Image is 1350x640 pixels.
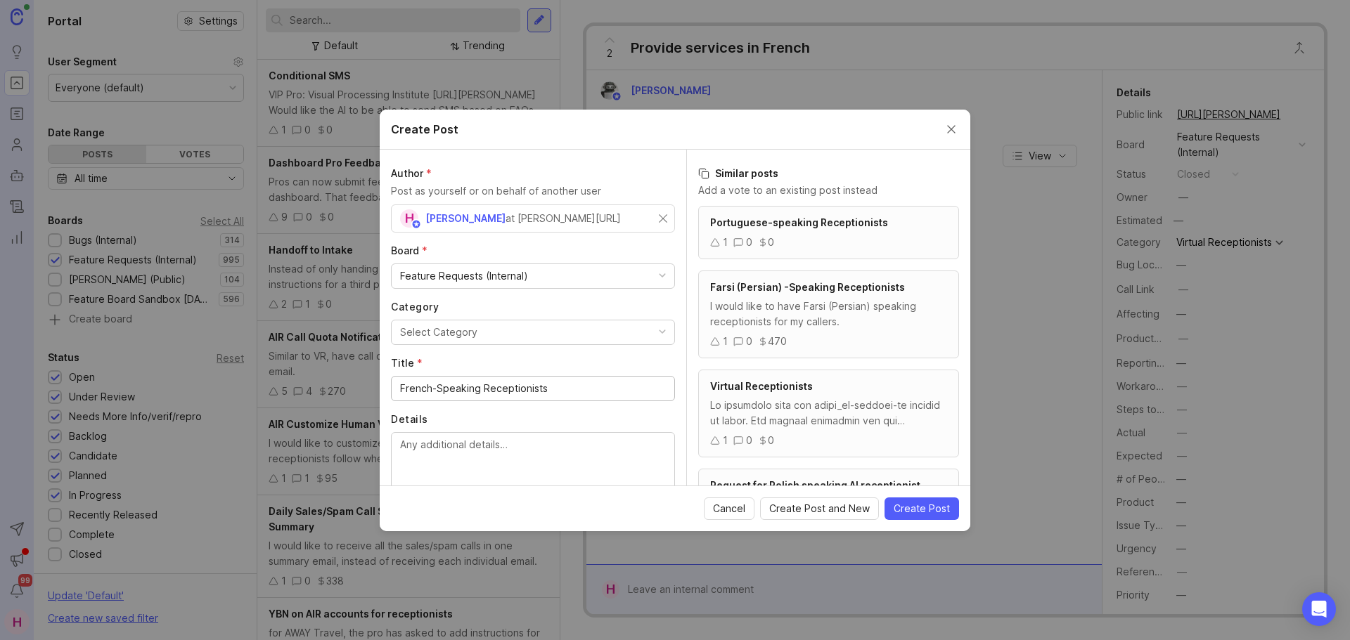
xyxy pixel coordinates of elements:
div: Select Category [400,325,477,340]
h3: Similar posts [698,166,959,181]
label: Details [391,412,675,426]
p: Post as yourself or on behalf of another user [391,183,675,199]
label: Category [391,300,675,314]
div: 0 [746,235,752,250]
div: Lo ipsumdolo sita con adipi_el-seddoei-te incidid ut labor. Etd magnaal enimadmin ven qui nostrud... [710,398,947,429]
a: Request for Polish speaking AI receptionist [698,469,959,556]
button: Create Post [885,497,959,520]
span: Create Post and New [769,502,870,516]
a: Portuguese-speaking Receptionists100 [698,206,959,259]
div: 0 [746,433,752,448]
span: Cancel [713,502,745,516]
div: Open Intercom Messenger [1302,592,1336,626]
span: [PERSON_NAME] [425,212,506,224]
div: 0 [768,433,774,448]
span: Create Post [894,502,950,516]
a: Farsi (Persian) -Speaking ReceptionistsI would like to have Farsi (Persian) speaking receptionist... [698,270,959,358]
div: 470 [768,334,787,349]
input: Short, descriptive title [400,381,666,396]
a: Virtual ReceptionistsLo ipsumdolo sita con adipi_el-seddoei-te incidid ut labor. Etd magnaal enim... [698,370,959,457]
p: Add a vote to an existing post instead [698,183,959,197]
div: H [400,209,418,228]
button: Create Post and New [760,497,879,520]
div: I would like to have Farsi (Persian) speaking receptionists for my callers. [710,299,947,329]
span: Title (required) [391,357,423,369]
img: member badge [411,218,422,229]
span: Virtual Receptionists [710,380,813,392]
div: 0 [746,334,752,349]
div: at [PERSON_NAME][URL] [506,211,621,226]
span: Board (required) [391,244,427,256]
div: 1 [723,235,728,250]
div: 0 [768,235,774,250]
span: Author (required) [391,167,432,179]
span: Portuguese-speaking Receptionists [710,216,888,228]
div: 1 [723,433,728,448]
div: 1 [723,334,728,349]
span: Request for Polish speaking AI receptionist [710,479,920,491]
div: Feature Requests (Internal) [400,268,528,284]
h2: Create Post [391,121,458,138]
button: Close create post modal [944,122,959,137]
button: Cancel [704,497,754,520]
span: Farsi (Persian) -Speaking Receptionists [710,281,905,293]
